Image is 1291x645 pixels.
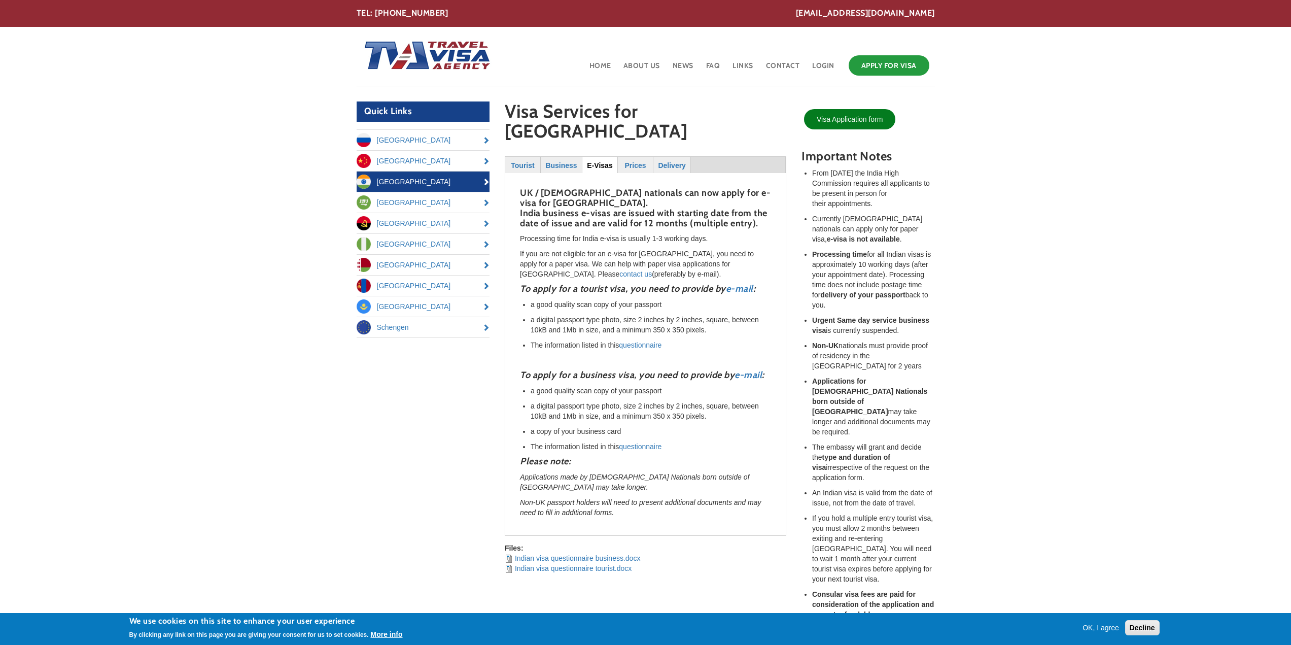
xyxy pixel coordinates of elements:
[357,255,490,275] a: [GEOGRAPHIC_DATA]
[654,157,690,173] a: Delivery
[618,157,652,173] a: Prices
[357,276,490,296] a: [GEOGRAPHIC_DATA]
[619,270,652,278] a: contact us
[812,341,935,371] li: nationals must provide proof of residency in the [GEOGRAPHIC_DATA] for 2 years
[357,31,492,82] img: Home
[357,192,490,213] a: [GEOGRAPHIC_DATA]
[505,555,513,563] img: application/vnd.openxmlformats-officedocument.wordprocessingml.document
[520,249,771,279] p: If you are not eligible for an e-visa for [GEOGRAPHIC_DATA], you need to apply for a paper visa. ...
[520,188,771,228] h4: UK / [DEMOGRAPHIC_DATA] nationals can now apply for e-visa for [GEOGRAPHIC_DATA]. India business ...
[820,291,905,299] strong: delivery of your passport
[505,101,786,146] h1: Visa Services for [GEOGRAPHIC_DATA]
[515,554,641,562] a: Indian visa questionnaire business.docx
[531,426,771,436] li: a copy of your business card
[129,631,369,638] p: By clicking any link on this page you are giving your consent for us to set cookies.
[357,296,490,317] a: [GEOGRAPHIC_DATA]
[541,157,581,173] a: Business
[726,283,753,294] a: e-mail
[731,53,754,86] a: Links
[531,340,771,350] li: The information listed in this
[812,488,935,508] li: An Indian visa is valid from the date of issue, not from the date of travel.
[812,590,934,619] strong: Consular visa fees are paid for consideration of the application and are not refundable.
[812,214,935,244] li: Currently [DEMOGRAPHIC_DATA] nationals can apply only for paper visa, .
[811,53,835,86] a: Login
[765,53,801,86] a: Contact
[531,299,771,310] li: a good quality scan copy of your passport
[812,453,890,471] strong: type and duration of visa
[804,109,895,129] a: Visa Application form
[531,401,771,421] li: a digital passport type photo, size 2 inches by 2 inches, square, between 10kB and 1Mb in size, a...
[801,150,935,163] h3: Important Notes
[520,473,749,491] em: Applications made by [DEMOGRAPHIC_DATA] Nationals born outside of [GEOGRAPHIC_DATA] may take longer.
[511,161,534,169] strong: Tourist
[520,283,755,294] strong: To apply for a tourist visa, you need to provide by :
[812,249,935,310] li: for all Indian visas is approximately 10 working days (after your appointment date). Processing t...
[531,386,771,396] li: a good quality scan copy of your passport
[812,377,927,416] strong: Applications for [DEMOGRAPHIC_DATA] Nationals born outside of [GEOGRAPHIC_DATA]
[582,157,617,173] a: E-Visas
[531,442,771,452] li: The information listed in this
[622,53,661,86] a: About Us
[505,565,513,573] img: application/vnd.openxmlformats-officedocument.wordprocessingml.document
[545,161,577,169] strong: Business
[588,53,612,86] a: Home
[129,616,403,627] h2: We use cookies on this site to enhance your user experience
[672,53,694,86] a: News
[531,315,771,335] li: a digital passport type photo, size 2 inches by 2 inches, square, between 10kB and 1Mb in size, a...
[520,369,764,381] strong: To apply for a business visa, you need to provide by :
[812,513,935,584] li: If you hold a multiple entry tourist visa, you must allow 2 months between exiting and re-enterin...
[520,498,761,517] em: Non-UK passport holders will need to present additional documents and may need to fill in additio...
[357,172,490,192] a: [GEOGRAPHIC_DATA]
[520,456,571,467] strong: Please note:
[587,161,612,169] strong: E-Visas
[357,151,490,171] a: [GEOGRAPHIC_DATA]
[812,376,935,437] li: may take longer and additional documents may be required.
[619,443,661,451] a: questionnaire
[735,369,762,381] a: e-mail
[658,161,685,169] strong: Delivery
[705,53,721,86] a: FAQ
[625,161,646,169] strong: Prices
[812,342,839,350] strong: Non-UK
[506,157,540,173] a: Tourist
[812,250,867,258] strong: Processing time
[812,316,929,334] strong: Urgent Same day service business visa
[357,213,490,233] a: [GEOGRAPHIC_DATA]
[812,442,935,483] li: The embassy will grant and decide the irrespective of the request on the application form.
[1125,620,1160,635] button: Decline
[619,341,661,349] a: questionnaire
[371,629,403,639] button: More info
[505,543,786,553] div: Files:
[812,315,935,335] li: is currently suspended.
[796,8,935,19] a: [EMAIL_ADDRESS][DOMAIN_NAME]
[357,8,935,19] div: TEL: [PHONE_NUMBER]
[827,235,900,243] strong: e-visa is not available
[520,233,771,244] p: Processing time for India e-visa is usually 1-3 working days.
[1078,623,1123,633] button: OK, I agree
[357,317,490,337] a: Schengen
[357,130,490,150] a: [GEOGRAPHIC_DATA]
[812,168,935,209] li: From [DATE] the India High Commission requires all applicants to be present in person for their a...
[357,234,490,254] a: [GEOGRAPHIC_DATA]
[849,55,929,76] a: Apply for Visa
[515,564,632,572] a: Indian visa questionnaire tourist.docx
